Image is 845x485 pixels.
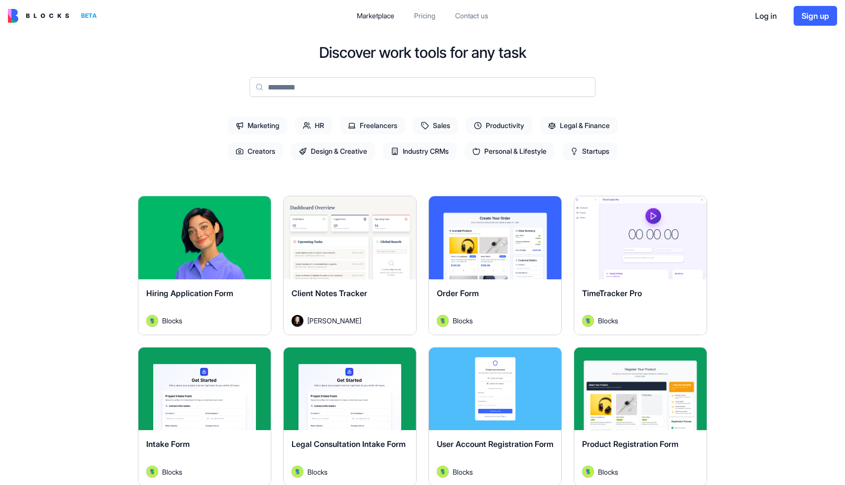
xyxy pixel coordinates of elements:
span: User Account Registration Form [437,439,553,449]
a: BETA [8,9,101,23]
span: Hiring Application Form [146,288,233,298]
span: Blocks [598,467,618,477]
span: Blocks [453,315,473,326]
span: [PERSON_NAME] [307,315,361,326]
a: TimeTracker ProAvatarBlocks [574,196,707,335]
img: logo [8,9,69,23]
img: Avatar [437,466,449,478]
img: Avatar [582,466,594,478]
span: Client Notes Tracker [292,288,367,298]
a: Marketplace [349,7,402,25]
span: Blocks [162,315,182,326]
span: Blocks [598,315,618,326]
img: Avatar [292,315,303,327]
span: HR [295,117,332,134]
span: Industry CRMs [383,142,457,160]
a: Pricing [406,7,443,25]
span: Sales [413,117,458,134]
div: Contact us [455,11,488,21]
span: Marketing [228,117,287,134]
span: Intake Form [146,439,190,449]
button: Sign up [794,6,837,26]
img: Avatar [292,466,303,478]
span: Order Form [437,288,479,298]
div: Pricing [414,11,435,21]
h2: Discover work tools for any task [319,44,526,61]
span: TimeTracker Pro [582,288,642,298]
span: Productivity [466,117,532,134]
div: Marketplace [357,11,394,21]
span: Blocks [162,467,182,477]
a: Contact us [447,7,496,25]
a: Order FormAvatarBlocks [428,196,562,335]
span: Legal Consultation Intake Form [292,439,406,449]
span: Blocks [453,467,473,477]
button: Log in [746,6,786,26]
span: Blocks [307,467,328,477]
img: Avatar [437,315,449,327]
span: Personal & Lifestyle [465,142,554,160]
img: Avatar [146,315,158,327]
a: Hiring Application FormAvatarBlocks [138,196,271,335]
span: Freelancers [340,117,405,134]
span: Creators [228,142,283,160]
a: Client Notes TrackerAvatar[PERSON_NAME] [283,196,417,335]
img: Avatar [146,466,158,478]
span: Legal & Finance [540,117,618,134]
img: Avatar [582,315,594,327]
span: Design & Creative [291,142,375,160]
span: Product Registration Form [582,439,678,449]
div: BETA [77,9,101,23]
span: Startups [562,142,617,160]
